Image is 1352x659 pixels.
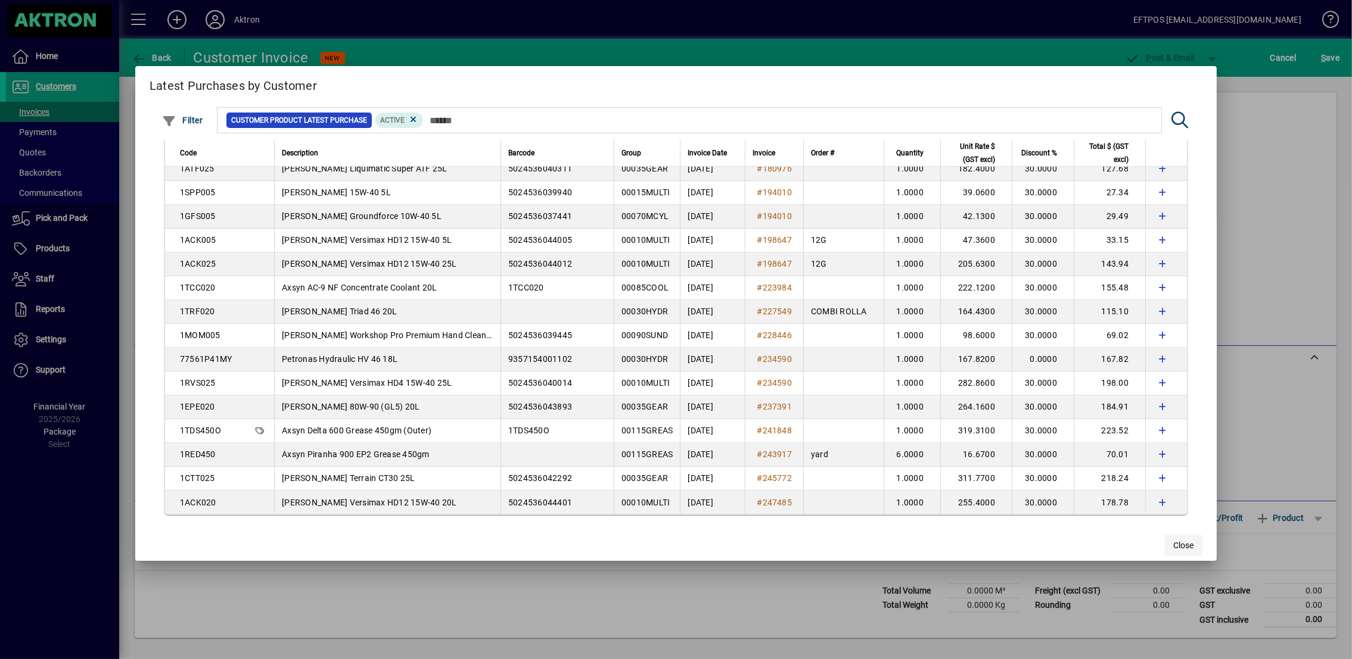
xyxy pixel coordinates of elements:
span: 234590 [763,354,792,364]
td: [DATE] [680,205,745,229]
span: [PERSON_NAME] Versimax HD4 15W-40 25L [282,378,452,388]
span: 194010 [763,211,792,221]
td: 205.6300 [940,252,1012,276]
span: # [757,426,762,435]
td: 33.15 [1074,229,1145,252]
td: 16.6700 [940,443,1012,467]
td: 39.0600 [940,181,1012,205]
td: 30.0000 [1012,443,1074,467]
span: 00070MCYL [621,211,669,221]
span: 00085COOL [621,283,669,292]
td: 164.4300 [940,300,1012,324]
span: Total $ (GST excl) [1081,140,1129,166]
span: Axsyn Piranha 900 EP2 Grease 450gm [282,449,430,459]
div: Order # [811,146,877,160]
td: 1.0000 [884,395,940,419]
span: 5024536040014 [508,378,572,388]
span: 5024536044401 [508,498,572,507]
div: Description [282,146,493,160]
div: Code [180,146,267,160]
span: [PERSON_NAME] 15W-40 5L [282,188,391,197]
td: 255.4000 [940,491,1012,514]
span: [PERSON_NAME] Versimax HD12 15W-40 20L [282,498,457,507]
span: 00010MULTI [621,259,670,268]
span: 223984 [763,283,792,292]
td: [DATE] [680,276,745,300]
span: Order # [811,146,834,160]
span: 247485 [763,498,792,507]
span: [PERSON_NAME] Versimax HD12 15W-40 25L [282,259,457,268]
a: #243917 [753,448,796,461]
span: 180976 [763,164,792,173]
a: #247485 [753,496,796,509]
td: 98.6000 [940,324,1012,348]
span: 227549 [763,307,792,316]
div: Quantity [891,146,934,160]
td: yard [803,443,884,467]
span: # [757,498,762,507]
td: [DATE] [680,252,745,276]
td: 1.0000 [884,348,940,371]
td: [DATE] [680,348,745,371]
span: 77561P41MY [180,354,232,364]
td: 319.3100 [940,419,1012,443]
td: [DATE] [680,467,745,491]
span: 5024536040311 [508,164,572,173]
span: 241848 [763,426,792,435]
span: # [757,473,762,483]
td: 311.7700 [940,467,1012,491]
td: 1.0000 [884,229,940,252]
span: 00030HYDR [621,354,668,364]
td: [DATE] [680,157,745,181]
span: 5024536043893 [508,402,572,411]
td: 1.0000 [884,324,940,348]
td: 42.1300 [940,205,1012,229]
a: #180976 [753,162,796,175]
td: 69.02 [1074,324,1145,348]
td: [DATE] [680,419,745,443]
span: Active [380,116,405,124]
span: [PERSON_NAME] 80W-90 (GL5) 20L [282,402,420,411]
span: # [757,211,762,221]
td: 115.10 [1074,300,1145,324]
td: COMBI ROLLA [803,300,884,324]
td: [DATE] [680,181,745,205]
td: 29.49 [1074,205,1145,229]
td: [DATE] [680,229,745,252]
td: 30.0000 [1012,229,1074,252]
span: 1ACK025 [180,259,216,268]
span: 237391 [763,402,792,411]
td: 30.0000 [1012,252,1074,276]
span: 1SPP005 [180,188,216,197]
a: #241848 [753,424,796,437]
span: 00090SUND [621,330,668,340]
td: 1.0000 [884,467,940,491]
button: Filter [159,110,206,131]
span: # [757,330,762,340]
td: 6.0000 [884,443,940,467]
span: [PERSON_NAME] Liquimatic Super ATF 25L [282,164,447,173]
span: 243917 [763,449,792,459]
a: #245772 [753,471,796,485]
span: 194010 [763,188,792,197]
td: 30.0000 [1012,276,1074,300]
td: 30.0000 [1012,395,1074,419]
span: 9357154001102 [508,354,572,364]
div: Unit Rate $ (GST excl) [948,140,1006,166]
span: # [757,378,762,388]
span: 1TCC020 [180,283,216,292]
td: 182.4000 [940,157,1012,181]
span: # [757,164,762,173]
span: 1ACK005 [180,235,216,245]
td: 167.8200 [940,348,1012,371]
span: 5024536044005 [508,235,572,245]
a: #198647 [753,233,796,246]
h2: Latest Purchases by Customer [135,66,1217,101]
span: 00035GEAR [621,473,668,483]
td: [DATE] [680,491,745,514]
span: 00115GREAS [621,449,673,459]
div: Discount % [1020,146,1068,160]
span: Close [1173,539,1194,552]
span: [PERSON_NAME] Groundforce 10W-40 5L [282,211,442,221]
td: 223.52 [1074,419,1145,443]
